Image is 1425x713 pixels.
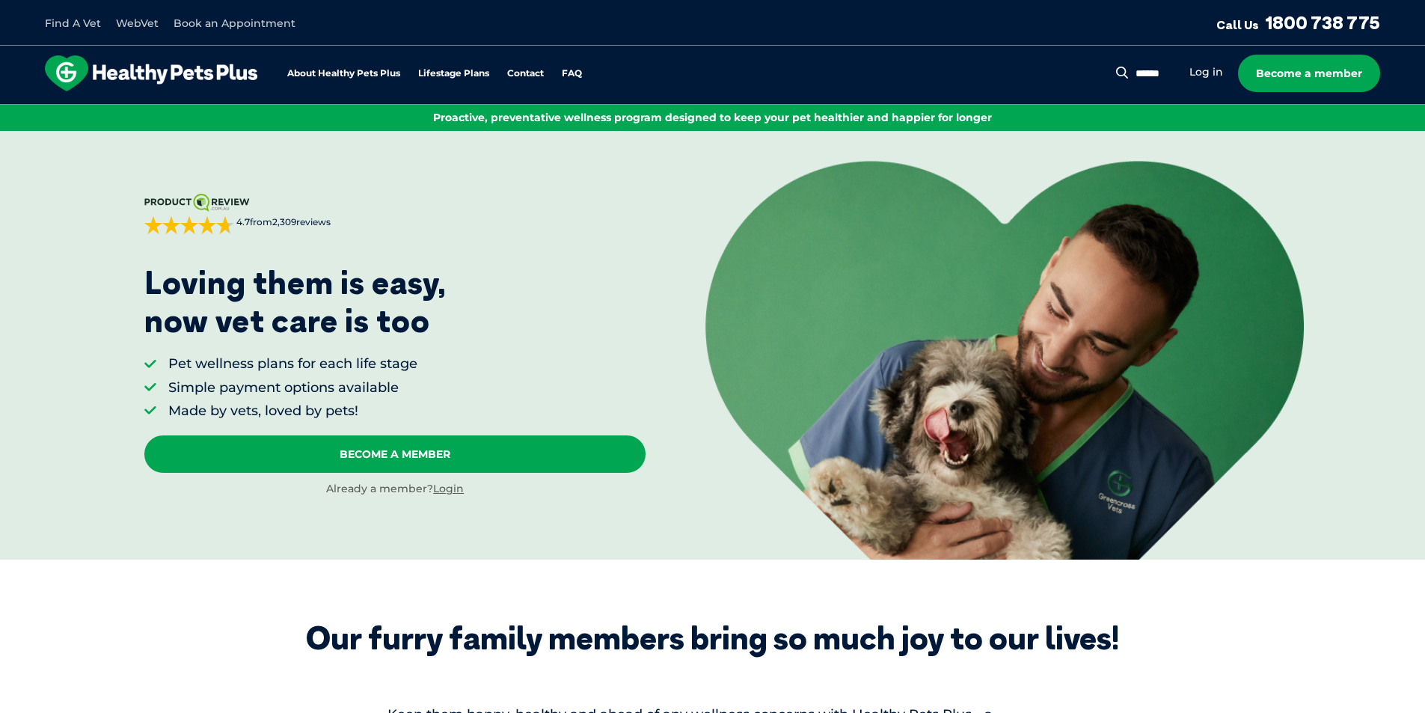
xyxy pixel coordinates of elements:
span: Call Us [1216,17,1259,32]
strong: 4.7 [236,216,250,227]
div: Already a member? [144,482,646,497]
a: Contact [507,69,544,79]
a: Become a member [1238,55,1380,92]
a: Call Us1800 738 775 [1216,11,1380,34]
button: Search [1113,65,1132,80]
a: FAQ [562,69,582,79]
a: 4.7from2,309reviews [144,194,646,234]
img: <p>Loving them is easy, <br /> now vet care is too</p> [705,161,1304,559]
span: 2,309 reviews [272,216,331,227]
a: Login [433,482,464,495]
span: Proactive, preventative wellness program designed to keep your pet healthier and happier for longer [433,111,992,124]
li: Made by vets, loved by pets! [168,402,417,420]
a: WebVet [116,16,159,30]
a: Become A Member [144,435,646,473]
a: Book an Appointment [174,16,295,30]
a: Find A Vet [45,16,101,30]
p: Loving them is easy, now vet care is too [144,264,447,340]
div: Our furry family members bring so much joy to our lives! [306,619,1119,657]
span: from [234,216,331,229]
a: About Healthy Pets Plus [287,69,400,79]
img: hpp-logo [45,55,257,91]
a: Log in [1189,65,1223,79]
li: Pet wellness plans for each life stage [168,355,417,373]
a: Lifestage Plans [418,69,489,79]
div: 4.7 out of 5 stars [144,216,234,234]
li: Simple payment options available [168,379,417,397]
